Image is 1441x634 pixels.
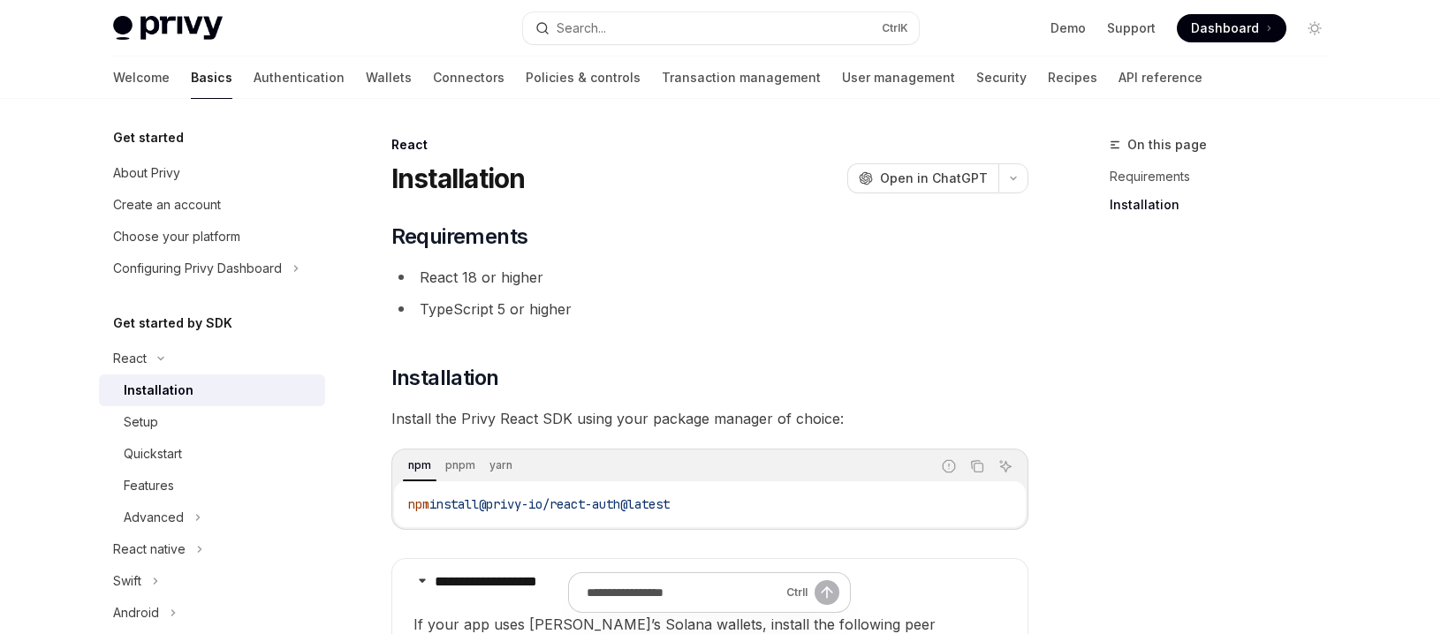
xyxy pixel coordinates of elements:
[523,12,919,44] button: Open search
[124,411,158,433] div: Setup
[1119,57,1202,99] a: API reference
[391,223,528,251] span: Requirements
[440,455,481,476] div: pnpm
[124,507,184,528] div: Advanced
[1177,14,1286,42] a: Dashboard
[366,57,412,99] a: Wallets
[526,57,641,99] a: Policies & controls
[124,475,174,496] div: Features
[391,364,499,392] span: Installation
[113,570,141,592] div: Swift
[662,57,821,99] a: Transaction management
[113,194,221,215] div: Create an account
[113,348,147,369] div: React
[1127,134,1207,155] span: On this page
[113,539,186,560] div: React native
[124,380,193,401] div: Installation
[99,533,325,565] button: Toggle React native section
[1107,19,1156,37] a: Support
[1050,19,1086,37] a: Demo
[882,21,908,35] span: Ctrl K
[391,162,526,194] h1: Installation
[403,455,436,476] div: npm
[842,57,955,99] a: User management
[113,258,282,279] div: Configuring Privy Dashboard
[880,170,988,187] span: Open in ChatGPT
[1191,19,1259,37] span: Dashboard
[99,502,325,533] button: Toggle Advanced section
[124,443,182,464] div: Quickstart
[254,57,345,99] a: Authentication
[391,406,1028,431] span: Install the Privy React SDK using your package manager of choice:
[966,455,989,478] button: Copy the contents from the code block
[429,496,479,512] span: install
[484,455,518,476] div: yarn
[113,16,223,41] img: light logo
[1048,57,1097,99] a: Recipes
[557,18,606,39] div: Search...
[1301,14,1329,42] button: Toggle dark mode
[99,157,325,189] a: About Privy
[847,163,998,193] button: Open in ChatGPT
[433,57,504,99] a: Connectors
[391,265,1028,290] li: React 18 or higher
[815,580,839,605] button: Send message
[191,57,232,99] a: Basics
[99,374,325,406] a: Installation
[99,470,325,502] a: Features
[113,162,180,184] div: About Privy
[1110,191,1343,219] a: Installation
[113,313,232,334] h5: Get started by SDK
[99,253,325,284] button: Toggle Configuring Privy Dashboard section
[976,57,1027,99] a: Security
[113,602,159,623] div: Android
[99,189,325,221] a: Create an account
[99,221,325,253] a: Choose your platform
[99,406,325,438] a: Setup
[391,136,1028,154] div: React
[937,455,960,478] button: Report incorrect code
[99,597,325,629] button: Toggle Android section
[408,496,429,512] span: npm
[479,496,670,512] span: @privy-io/react-auth@latest
[113,127,184,148] h5: Get started
[113,226,240,247] div: Choose your platform
[587,573,779,612] input: Ask a question...
[99,565,325,597] button: Toggle Swift section
[99,343,325,374] button: Toggle React section
[1110,162,1343,191] a: Requirements
[99,438,325,470] a: Quickstart
[391,297,1028,321] li: TypeScript 5 or higher
[994,455,1017,478] button: Ask AI
[113,57,170,99] a: Welcome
